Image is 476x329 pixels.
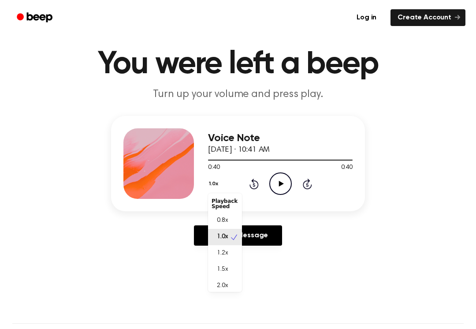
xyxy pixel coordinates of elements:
div: Playback Speed [208,195,242,213]
span: 2.0x [217,281,228,291]
div: 1.0x [208,193,242,292]
span: 0.8x [217,216,228,225]
span: 1.2x [217,249,228,258]
span: 1.0x [217,232,228,242]
button: 1.0x [208,176,221,191]
span: 1.5x [217,265,228,274]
